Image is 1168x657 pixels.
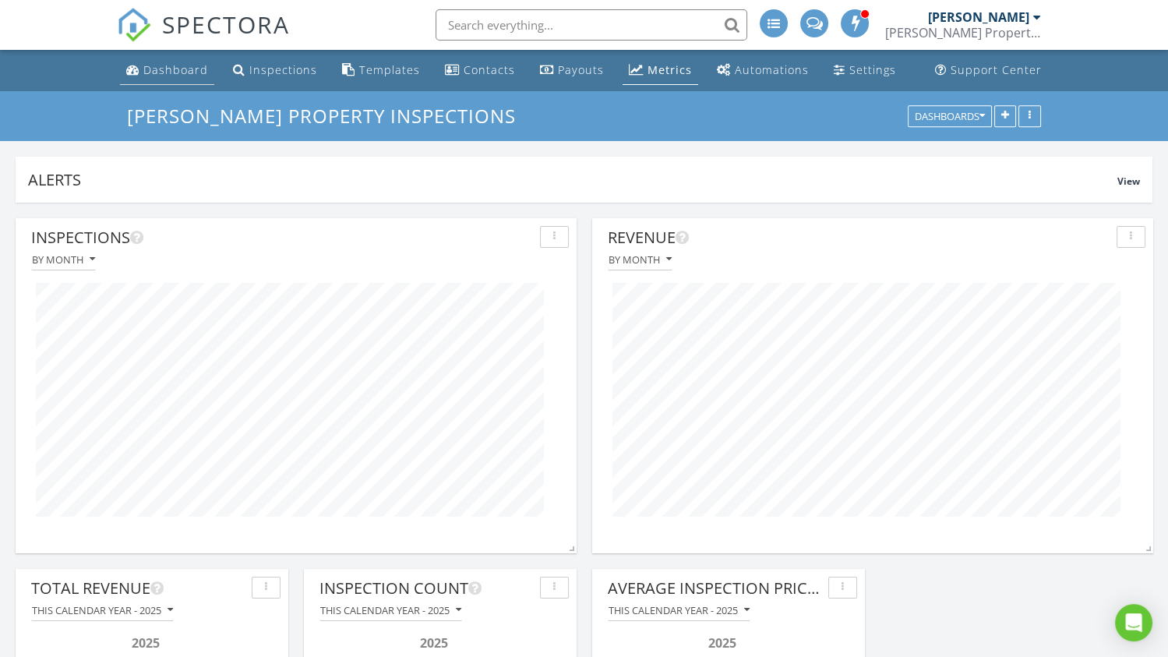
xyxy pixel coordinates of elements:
[711,56,815,85] a: Automations (Advanced)
[915,111,985,122] div: Dashboards
[36,634,256,652] div: 2025
[227,56,323,85] a: Inspections
[908,105,992,127] button: Dashboards
[1115,604,1152,641] div: Open Intercom Messenger
[336,56,426,85] a: Templates
[735,62,809,77] div: Automations
[32,254,95,265] div: By month
[117,21,290,54] a: SPECTORA
[929,56,1048,85] a: Support Center
[849,62,896,77] div: Settings
[827,56,902,85] a: Settings
[127,103,529,129] a: [PERSON_NAME] Property Inspections
[31,600,174,621] button: This calendar year - 2025
[162,8,290,41] span: SPECTORA
[120,56,214,85] a: Dashboard
[31,249,96,270] button: By month
[439,56,521,85] a: Contacts
[28,169,1117,190] div: Alerts
[608,600,750,621] button: This calendar year - 2025
[359,62,420,77] div: Templates
[623,56,698,85] a: Metrics
[951,62,1042,77] div: Support Center
[885,25,1041,41] div: Bailey Property Inspections
[319,577,534,600] div: Inspection Count
[464,62,515,77] div: Contacts
[31,577,245,600] div: Total Revenue
[320,605,461,616] div: This calendar year - 2025
[32,605,173,616] div: This calendar year - 2025
[143,62,208,77] div: Dashboard
[31,226,534,249] div: Inspections
[648,62,692,77] div: Metrics
[249,62,317,77] div: Inspections
[608,249,672,270] button: By month
[612,634,832,652] div: 2025
[609,605,750,616] div: This calendar year - 2025
[608,226,1110,249] div: Revenue
[609,254,672,265] div: By month
[534,56,610,85] a: Payouts
[558,62,604,77] div: Payouts
[117,8,151,42] img: The Best Home Inspection Software - Spectora
[436,9,747,41] input: Search everything...
[319,600,462,621] button: This calendar year - 2025
[928,9,1029,25] div: [PERSON_NAME]
[324,634,544,652] div: 2025
[1117,175,1140,188] span: View
[608,577,822,600] div: Average Inspection Price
